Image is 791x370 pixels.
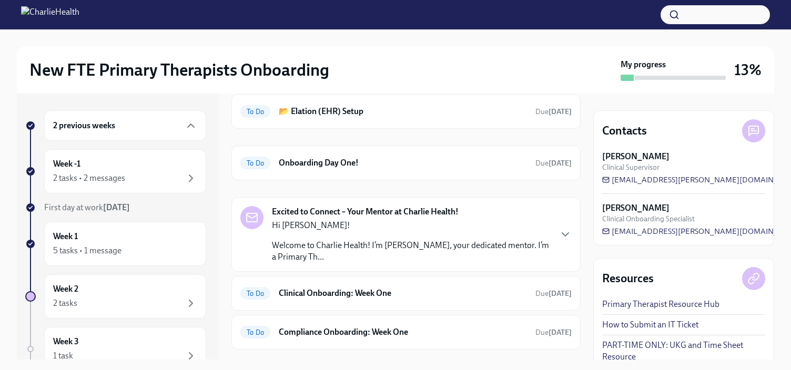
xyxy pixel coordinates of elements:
span: September 22nd, 2025 10:00 [535,289,572,299]
span: Clinical Onboarding Specialist [602,214,695,224]
span: To Do [240,328,270,336]
a: First day at work[DATE] [25,202,206,213]
span: September 22nd, 2025 10:00 [535,327,572,337]
span: Due [535,328,572,337]
h6: Week 3 [53,336,79,347]
div: 1 task [53,350,73,362]
a: Primary Therapist Resource Hub [602,299,719,310]
strong: [PERSON_NAME] [602,202,670,214]
img: CharlieHealth [21,6,79,23]
strong: [PERSON_NAME] [602,151,670,162]
span: September 20th, 2025 10:00 [535,107,572,117]
span: To Do [240,290,270,297]
a: PART-TIME ONLY: UKG and Time Sheet Resource [602,340,765,363]
h6: Compliance Onboarding: Week One [279,326,527,338]
span: Due [535,289,572,298]
h3: 13% [734,60,762,79]
div: 2 previous weeks [44,110,206,141]
h6: Week -1 [53,158,80,170]
div: 2 tasks • 2 messages [53,172,125,184]
h6: 📂 Elation (EHR) Setup [279,106,527,117]
strong: My progress [621,59,666,70]
h6: Week 1 [53,231,78,242]
h4: Resources [602,271,654,286]
strong: Excited to Connect – Your Mentor at Charlie Health! [272,206,459,218]
h6: Clinical Onboarding: Week One [279,287,527,299]
span: Due [535,107,572,116]
h4: Contacts [602,123,647,139]
strong: [DATE] [549,107,572,116]
a: Week 15 tasks • 1 message [25,222,206,266]
span: First day at work [44,202,130,212]
h6: Onboarding Day One! [279,157,527,169]
strong: [DATE] [103,202,130,212]
a: To Do📂 Elation (EHR) SetupDue[DATE] [240,103,572,120]
p: Hi [PERSON_NAME]! [272,220,551,231]
span: September 18th, 2025 10:00 [535,158,572,168]
div: 5 tasks • 1 message [53,245,121,256]
p: Welcome to Charlie Health! I’m [PERSON_NAME], your dedicated mentor. I’m a Primary Th... [272,240,551,263]
span: Clinical Supervisor [602,162,660,172]
strong: [DATE] [549,289,572,298]
h6: 2 previous weeks [53,120,115,131]
strong: [DATE] [549,159,572,168]
span: To Do [240,108,270,116]
h6: Week 2 [53,283,78,295]
span: Due [535,159,572,168]
a: To DoClinical Onboarding: Week OneDue[DATE] [240,285,572,302]
a: Week -12 tasks • 2 messages [25,149,206,193]
a: How to Submit an IT Ticket [602,319,698,331]
a: Week 22 tasks [25,274,206,318]
span: To Do [240,159,270,167]
strong: [DATE] [549,328,572,337]
a: To DoOnboarding Day One!Due[DATE] [240,155,572,171]
h2: New FTE Primary Therapists Onboarding [29,59,329,80]
a: To DoCompliance Onboarding: Week OneDue[DATE] [240,324,572,341]
div: 2 tasks [53,297,77,309]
